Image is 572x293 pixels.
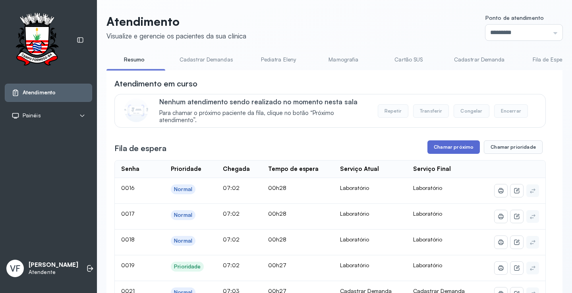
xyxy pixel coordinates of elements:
p: Atendimento [106,14,246,29]
span: 0018 [121,236,135,243]
button: Transferir [413,104,449,118]
div: Laboratório [340,236,400,243]
img: Logotipo do estabelecimento [8,13,66,68]
span: Laboratório [413,184,442,191]
button: Congelar [454,104,489,118]
span: 0016 [121,184,135,191]
a: Pediatra Eleny [251,53,306,66]
img: Imagem de CalloutCard [124,98,148,122]
a: Resumo [106,53,162,66]
a: Cadastrar Demandas [172,53,241,66]
span: 00h28 [268,210,286,217]
span: Laboratório [413,236,442,243]
p: [PERSON_NAME] [29,261,78,269]
a: Cartão SUS [381,53,437,66]
div: Serviço Final [413,165,451,173]
a: Atendimento [12,89,85,97]
span: Para chamar o próximo paciente da fila, clique no botão “Próximo atendimento”. [159,109,369,124]
div: Normal [174,237,192,244]
span: 07:02 [223,210,240,217]
span: 00h28 [268,184,286,191]
span: 07:02 [223,236,240,243]
h3: Fila de espera [114,143,166,154]
button: Chamar próximo [427,140,480,154]
p: Nenhum atendimento sendo realizado no momento nesta sala [159,98,369,106]
a: Cadastrar Demanda [446,53,513,66]
div: Senha [121,165,139,173]
a: Mamografia [316,53,371,66]
div: Chegada [223,165,250,173]
button: Repetir [378,104,408,118]
span: 07:02 [223,184,240,191]
div: Laboratório [340,262,400,269]
div: Prioridade [174,263,201,270]
button: Chamar prioridade [484,140,543,154]
span: 00h27 [268,262,286,268]
span: Laboratório [413,210,442,217]
div: Normal [174,186,192,193]
span: Atendimento [23,89,56,96]
div: Tempo de espera [268,165,319,173]
span: 0019 [121,262,135,268]
div: Laboratório [340,184,400,192]
span: 07:02 [223,262,240,268]
div: Prioridade [171,165,201,173]
div: Normal [174,212,192,218]
div: Laboratório [340,210,400,217]
span: Painéis [23,112,41,119]
p: Atendente [29,269,78,276]
span: 0017 [121,210,135,217]
span: 00h28 [268,236,286,243]
button: Encerrar [494,104,528,118]
div: Visualize e gerencie os pacientes da sua clínica [106,32,246,40]
span: Ponto de atendimento [485,14,544,21]
span: Laboratório [413,262,442,268]
h3: Atendimento em curso [114,78,197,89]
div: Serviço Atual [340,165,379,173]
